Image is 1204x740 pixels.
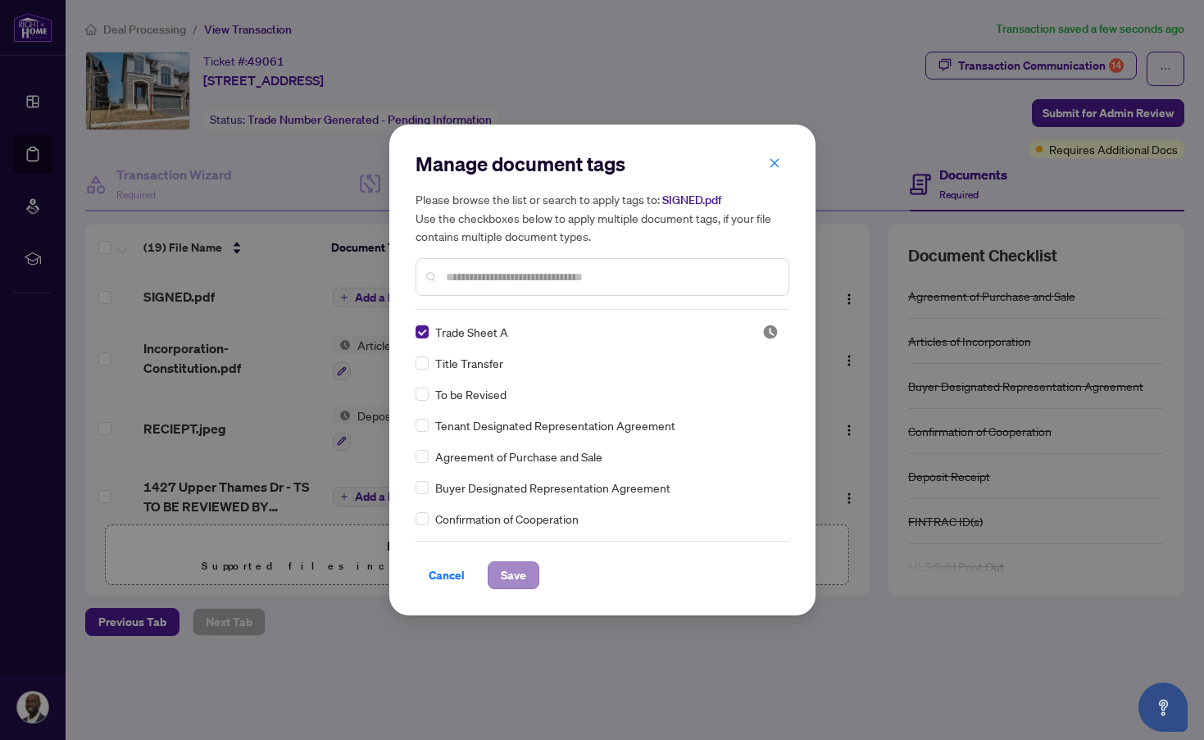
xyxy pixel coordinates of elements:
h5: Please browse the list or search to apply tags to: Use the checkboxes below to apply multiple doc... [416,190,789,245]
span: close [769,157,780,169]
button: Save [488,561,539,589]
span: Save [501,562,526,588]
span: SIGNED.pdf [662,193,721,207]
span: Tenant Designated Representation Agreement [435,416,675,434]
h2: Manage document tags [416,151,789,177]
span: Buyer Designated Representation Agreement [435,479,670,497]
button: Open asap [1138,683,1188,732]
span: To be Revised [435,385,507,403]
span: Agreement of Purchase and Sale [435,447,602,465]
button: Cancel [416,561,478,589]
span: Pending Review [762,324,779,340]
span: Confirmation of Cooperation [435,510,579,528]
span: Title Transfer [435,354,503,372]
span: Cancel [429,562,465,588]
span: Trade Sheet A [435,323,508,341]
img: status [762,324,779,340]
